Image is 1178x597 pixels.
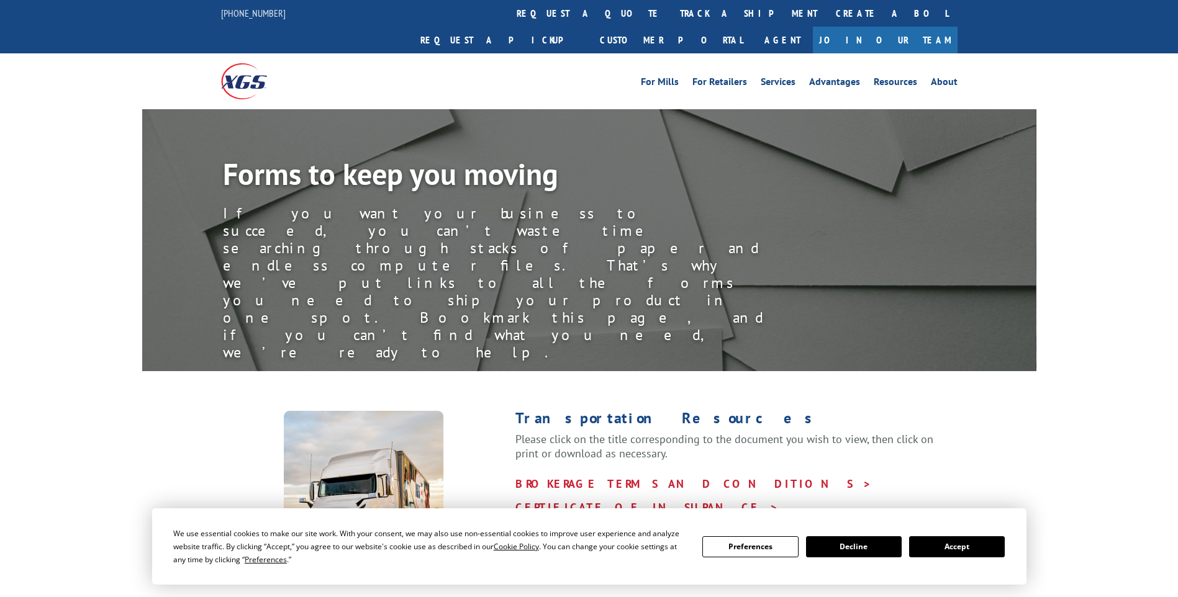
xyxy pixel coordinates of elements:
p: Please click on the title corresponding to the document you wish to view, then click on print or ... [515,432,958,473]
div: Cookie Consent Prompt [152,508,1026,585]
button: Preferences [702,536,798,557]
button: Accept [909,536,1005,557]
a: Customer Portal [591,27,752,53]
span: Preferences [245,554,287,565]
a: Resources [874,77,917,91]
a: For Mills [641,77,679,91]
img: XpressGlobal_Resources [283,411,444,572]
a: Join Our Team [813,27,958,53]
a: About [931,77,958,91]
a: [PHONE_NUMBER] [221,7,286,19]
a: CERTIFICATE OF INSURANCE > [515,500,779,514]
span: Cookie Policy [494,541,539,552]
a: Request a pickup [411,27,591,53]
a: Advantages [809,77,860,91]
a: BROKERAGE TERMS AND CONDITIONS > [515,477,872,491]
div: If you want your business to succeed, you can’t waste time searching through stacks of paper and ... [223,205,782,361]
a: For Retailers [692,77,747,91]
h1: Transportation Resources [515,411,958,432]
div: We use essential cookies to make our site work. With your consent, we may also use non-essential ... [173,527,687,566]
button: Decline [806,536,902,557]
a: Agent [752,27,813,53]
h1: Forms to keep you moving [223,159,782,195]
a: Services [761,77,795,91]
